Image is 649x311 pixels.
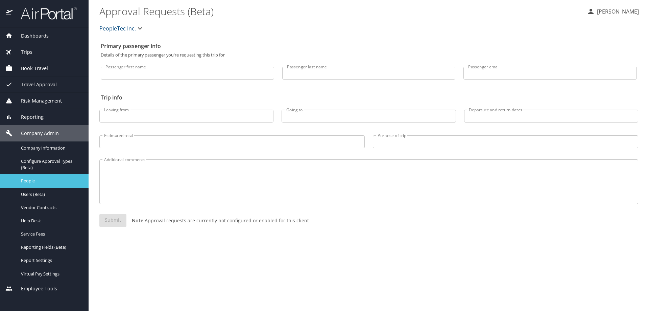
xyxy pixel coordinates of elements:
span: Company Admin [13,130,59,137]
span: People [21,178,80,184]
span: Book Travel [13,65,48,72]
button: [PERSON_NAME] [584,5,642,18]
span: Vendor Contracts [21,204,80,211]
span: Risk Management [13,97,62,105]
img: airportal-logo.png [13,7,77,20]
span: Company Information [21,145,80,151]
button: PeopleTec Inc. [97,22,147,35]
p: [PERSON_NAME] [595,7,639,16]
span: Configure Approval Types (Beta) [21,158,80,171]
span: Travel Approval [13,81,57,88]
img: icon-airportal.png [6,7,13,20]
span: Report Settings [21,257,80,264]
span: Virtual Pay Settings [21,271,80,277]
h1: Approval Requests (Beta) [99,1,581,22]
span: Reporting Fields (Beta) [21,244,80,250]
p: Approval requests are currently not configured or enabled for this client [126,217,309,224]
span: Help Desk [21,218,80,224]
span: Users (Beta) [21,191,80,198]
strong: Note: [132,217,145,224]
span: Reporting [13,113,44,121]
span: Trips [13,48,32,56]
h2: Trip info [101,92,637,103]
span: Dashboards [13,32,49,40]
span: PeopleTec Inc. [99,24,136,33]
span: Employee Tools [13,285,57,292]
h2: Primary passenger info [101,41,637,51]
p: Details of the primary passenger you're requesting this trip for [101,53,637,57]
span: Service Fees [21,231,80,237]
